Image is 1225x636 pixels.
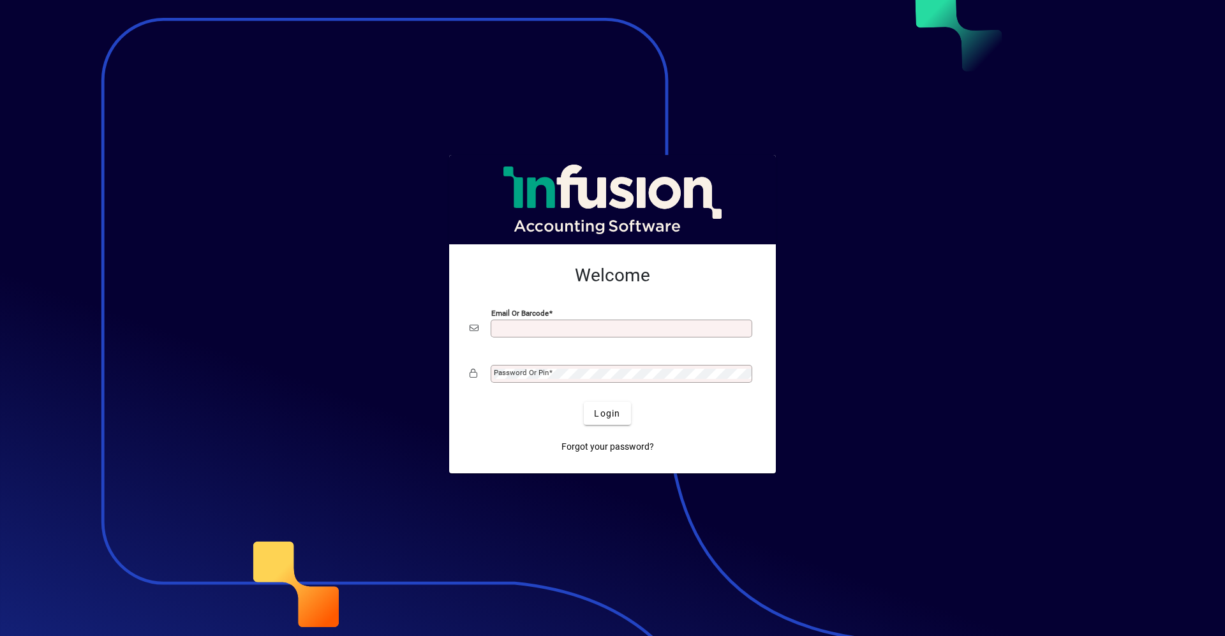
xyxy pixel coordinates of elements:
[491,309,549,318] mat-label: Email or Barcode
[594,407,620,420] span: Login
[584,402,630,425] button: Login
[561,440,654,454] span: Forgot your password?
[470,265,755,286] h2: Welcome
[494,368,549,377] mat-label: Password or Pin
[556,435,659,458] a: Forgot your password?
